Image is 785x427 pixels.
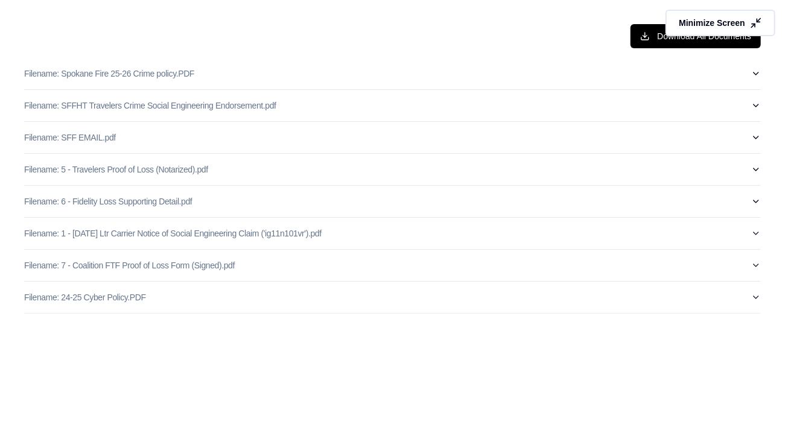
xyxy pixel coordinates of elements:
[24,250,761,281] button: Filename: 7 - Coalition FTF Proof of Loss Form (Signed).pdf
[679,17,745,29] span: Minimize Screen
[666,10,775,36] button: Minimize Screen
[631,24,761,48] button: Download All Documents
[24,195,192,207] p: Filename: 6 - Fidelity Loss Supporting Detail.pdf
[24,100,276,112] p: Filename: SFFHT Travelers Crime Social Engineering Endorsement.pdf
[24,90,761,121] button: Filename: SFFHT Travelers Crime Social Engineering Endorsement.pdf
[24,218,761,249] button: Filename: 1 - [DATE] Ltr Carrier Notice of Social Engineering Claim ('ig11n101vr').pdf
[24,131,116,144] p: Filename: SFF EMAIL.pdf
[24,227,322,239] p: Filename: 1 - [DATE] Ltr Carrier Notice of Social Engineering Claim ('ig11n101vr').pdf
[24,291,146,303] p: Filename: 24-25 Cyber Policy.PDF
[24,259,235,271] p: Filename: 7 - Coalition FTF Proof of Loss Form (Signed).pdf
[24,163,208,176] p: Filename: 5 - Travelers Proof of Loss (Notarized).pdf
[24,58,761,89] button: Filename: Spokane Fire 25-26 Crime policy.PDF
[24,122,761,153] button: Filename: SFF EMAIL.pdf
[24,154,761,185] button: Filename: 5 - Travelers Proof of Loss (Notarized).pdf
[24,68,194,80] p: Filename: Spokane Fire 25-26 Crime policy.PDF
[24,186,761,217] button: Filename: 6 - Fidelity Loss Supporting Detail.pdf
[24,282,761,313] button: Filename: 24-25 Cyber Policy.PDF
